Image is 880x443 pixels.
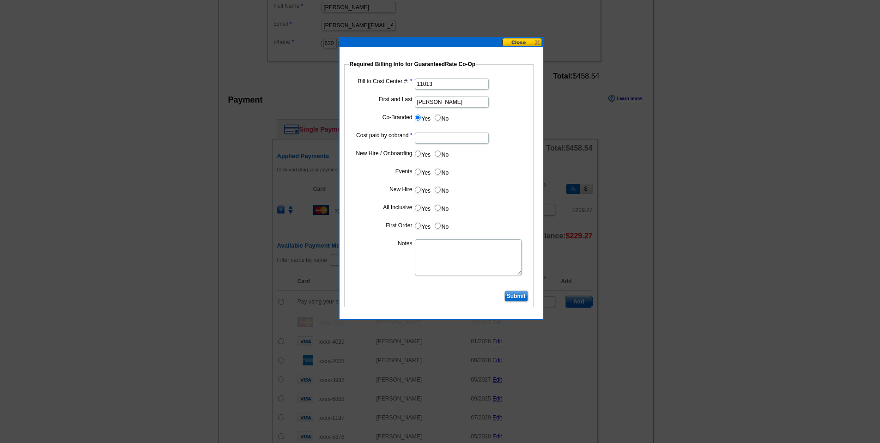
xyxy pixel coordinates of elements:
[434,166,449,177] label: No
[435,223,441,229] input: No
[434,112,449,123] label: No
[415,151,421,157] input: Yes
[351,113,413,121] label: Co-Branded
[414,112,431,123] label: Yes
[351,131,413,140] label: Cost paid by cobrand
[414,202,431,213] label: Yes
[414,148,431,159] label: Yes
[415,115,421,121] input: Yes
[434,202,449,213] label: No
[351,185,413,194] label: New Hire
[435,115,441,121] input: No
[349,60,477,68] legend: Required Billing Info for GuaranteedRate Co-Op
[434,148,449,159] label: No
[351,221,413,230] label: First Order
[435,151,441,157] input: No
[435,169,441,175] input: No
[415,187,421,193] input: Yes
[434,184,449,195] label: No
[351,203,413,212] label: All Inclusive
[414,166,431,177] label: Yes
[435,187,441,193] input: No
[504,291,528,302] input: Submit
[351,95,413,103] label: First and Last
[434,220,449,231] label: No
[415,223,421,229] input: Yes
[351,149,413,158] label: New Hire / Onboarding
[414,220,431,231] label: Yes
[414,184,431,195] label: Yes
[695,228,880,443] iframe: LiveChat chat widget
[435,205,441,211] input: No
[415,205,421,211] input: Yes
[351,167,413,176] label: Events
[351,77,413,85] label: Bill to Cost Center #:
[415,169,421,175] input: Yes
[351,239,413,248] label: Notes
